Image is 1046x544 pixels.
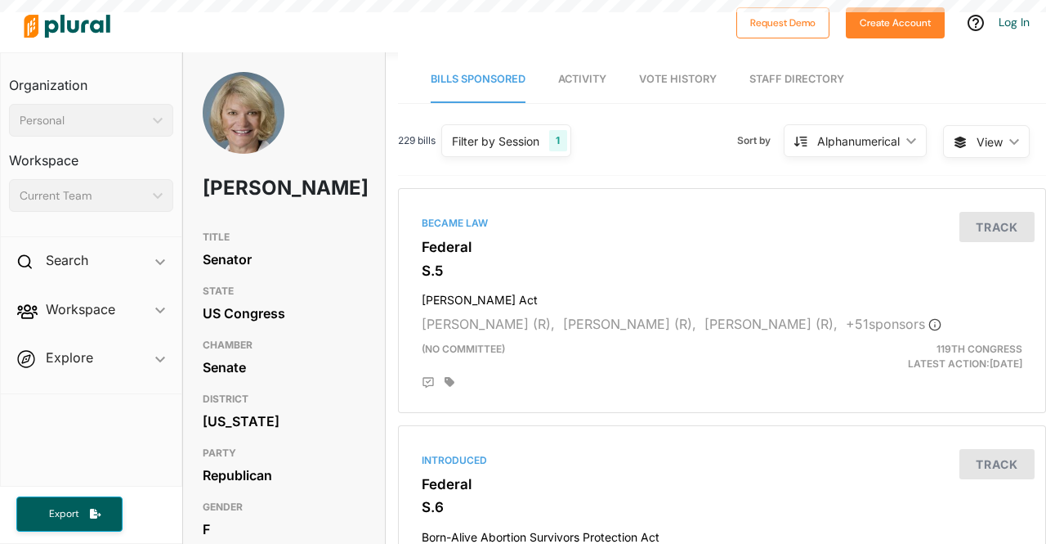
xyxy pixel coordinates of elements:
[736,13,829,30] a: Request Demo
[203,281,365,301] h3: STATE
[452,133,539,150] div: Filter by Session
[977,133,1003,151] span: View
[846,316,941,332] span: + 51 sponsor s
[203,72,284,172] img: Headshot of Cynthia Lummis
[431,73,525,85] span: Bills Sponsored
[203,301,365,326] div: US Congress
[203,164,301,213] h1: [PERSON_NAME]
[203,227,365,247] h3: TITLE
[936,343,1022,355] span: 119th Congress
[704,316,838,332] span: [PERSON_NAME] (R),
[203,409,365,434] div: [US_STATE]
[20,187,146,205] div: Current Team
[422,216,1022,231] div: Became Law
[422,316,555,332] span: [PERSON_NAME] (R),
[422,376,435,389] div: Add Position Statement
[422,476,1022,492] h3: Federal
[203,517,365,542] div: F
[639,56,717,103] a: Vote History
[398,133,436,148] span: 229 bills
[817,133,900,150] div: Alphanumerical
[203,247,365,272] div: Senator
[203,335,365,355] h3: CHAMBER
[999,15,1030,29] a: Log In
[737,133,784,148] span: Sort by
[409,342,826,371] div: (no committee)
[431,56,525,103] a: Bills Sponsored
[563,316,696,332] span: [PERSON_NAME] (R),
[203,443,365,463] h3: PARTY
[445,376,454,388] div: Add tags
[203,389,365,409] h3: DISTRICT
[9,137,173,173] h3: Workspace
[16,497,123,532] button: Export
[736,7,829,38] button: Request Demo
[639,73,717,85] span: Vote History
[422,499,1022,515] h3: S.6
[422,239,1022,255] h3: Federal
[203,355,365,380] div: Senate
[38,507,90,521] span: Export
[203,463,365,488] div: Republican
[959,449,1035,479] button: Track
[422,453,1022,468] div: Introduced
[846,7,945,38] button: Create Account
[422,263,1022,279] h3: S.5
[846,13,945,30] a: Create Account
[959,212,1035,242] button: Track
[20,112,146,129] div: Personal
[749,56,844,103] a: Staff Directory
[422,285,1022,308] h4: [PERSON_NAME] Act
[203,497,365,517] h3: GENDER
[826,342,1035,371] div: Latest Action: [DATE]
[9,61,173,97] h3: Organization
[46,251,88,269] h2: Search
[558,56,606,103] a: Activity
[549,130,566,151] div: 1
[558,73,606,85] span: Activity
